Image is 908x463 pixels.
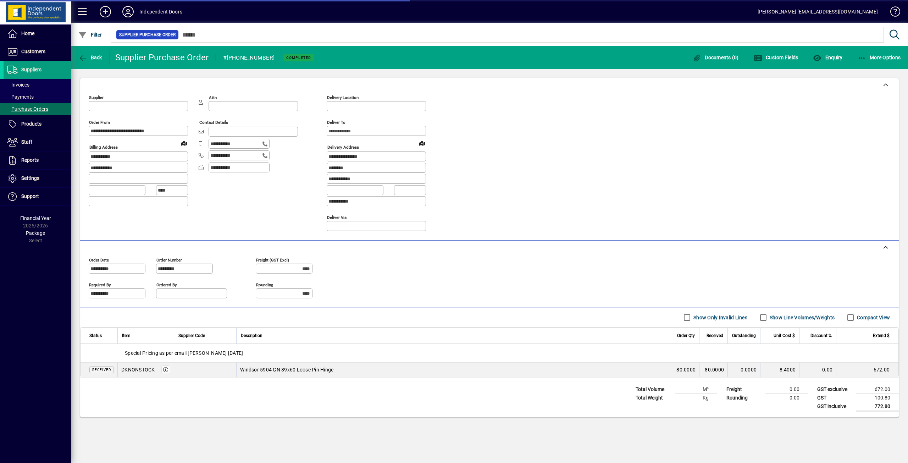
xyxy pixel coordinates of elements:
[814,393,856,402] td: GST
[121,366,155,373] div: DKNONSTOCK
[156,282,177,287] mat-label: Ordered by
[4,115,71,133] a: Products
[89,257,109,262] mat-label: Order date
[810,332,832,340] span: Discount %
[21,49,45,54] span: Customers
[856,51,903,64] button: More Options
[675,385,717,393] td: M³
[119,31,176,38] span: Supplier Purchase Order
[94,5,117,18] button: Add
[21,175,39,181] span: Settings
[256,282,273,287] mat-label: Rounding
[7,106,48,112] span: Purchase Orders
[21,157,39,163] span: Reports
[723,385,765,393] td: Freight
[727,363,760,377] td: 0.0000
[71,51,110,64] app-page-header-button: Back
[752,51,800,64] button: Custom Fields
[21,31,34,36] span: Home
[21,139,32,145] span: Staff
[7,94,34,100] span: Payments
[77,28,104,41] button: Filter
[115,52,209,63] div: Supplier Purchase Order
[4,91,71,103] a: Payments
[21,121,41,127] span: Products
[774,332,795,340] span: Unit Cost $
[156,257,182,262] mat-label: Order number
[81,344,898,362] div: Special Pricing as per email [PERSON_NAME] [DATE]
[327,215,347,220] mat-label: Deliver via
[765,393,808,402] td: 0.00
[760,363,799,377] td: 8.4000
[699,363,727,377] td: 80.0000
[4,25,71,43] a: Home
[139,6,182,17] div: Independent Doors
[675,393,717,402] td: Kg
[693,55,739,60] span: Documents (0)
[4,43,71,61] a: Customers
[723,393,765,402] td: Rounding
[814,402,856,411] td: GST inclusive
[117,5,139,18] button: Profile
[632,393,675,402] td: Total Weight
[856,393,899,402] td: 100.80
[26,230,45,236] span: Package
[89,332,102,340] span: Status
[754,55,798,60] span: Custom Fields
[691,51,741,64] button: Documents (0)
[241,332,262,340] span: Description
[21,67,41,72] span: Suppliers
[677,332,695,340] span: Order Qty
[707,332,723,340] span: Received
[811,51,844,64] button: Enquiry
[416,137,428,149] a: View on map
[178,332,205,340] span: Supplier Code
[813,55,842,60] span: Enquiry
[885,1,899,24] a: Knowledge Base
[89,95,104,100] mat-label: Supplier
[671,363,699,377] td: 80.0000
[814,385,856,393] td: GST exclusive
[240,366,333,373] span: Windsor 5904 GN 89x60 Loose Pin Hinge
[856,385,899,393] td: 672.00
[327,95,359,100] mat-label: Delivery Location
[632,385,675,393] td: Total Volume
[836,363,898,377] td: 672.00
[799,363,836,377] td: 0.00
[765,385,808,393] td: 0.00
[7,82,29,88] span: Invoices
[858,55,901,60] span: More Options
[768,314,835,321] label: Show Line Volumes/Weights
[4,170,71,187] a: Settings
[4,103,71,115] a: Purchase Orders
[4,133,71,151] a: Staff
[4,151,71,169] a: Reports
[92,368,111,372] span: Received
[209,95,217,100] mat-label: Attn
[327,120,345,125] mat-label: Deliver To
[89,120,110,125] mat-label: Order from
[286,55,311,60] span: Completed
[4,79,71,91] a: Invoices
[21,193,39,199] span: Support
[692,314,747,321] label: Show Only Invalid Lines
[77,51,104,64] button: Back
[89,282,111,287] mat-label: Required by
[20,215,51,221] span: Financial Year
[178,137,190,149] a: View on map
[758,6,878,17] div: [PERSON_NAME] [EMAIL_ADDRESS][DOMAIN_NAME]
[732,332,756,340] span: Outstanding
[4,188,71,205] a: Support
[78,32,102,38] span: Filter
[223,52,275,64] div: #[PHONE_NUMBER]
[856,402,899,411] td: 772.80
[122,332,131,340] span: Item
[256,257,289,262] mat-label: Freight (GST excl)
[856,314,890,321] label: Compact View
[873,332,890,340] span: Extend $
[78,55,102,60] span: Back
